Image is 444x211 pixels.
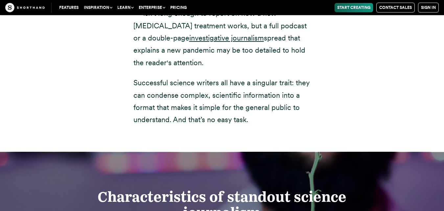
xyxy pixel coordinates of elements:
a: investigative journalism [189,34,264,42]
a: Contact Sales [376,3,415,13]
p: Successful science writers all have a singular trait: they can condense complex, scientific infor... [133,77,311,126]
img: The Craft [5,3,45,12]
a: Sign in [418,3,439,13]
a: Features [57,3,81,12]
a: Pricing [168,3,189,12]
button: Enterprise [136,3,168,12]
a: Start Creating [335,3,373,12]
button: Learn [115,3,136,12]
button: Inspiration [81,3,115,12]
